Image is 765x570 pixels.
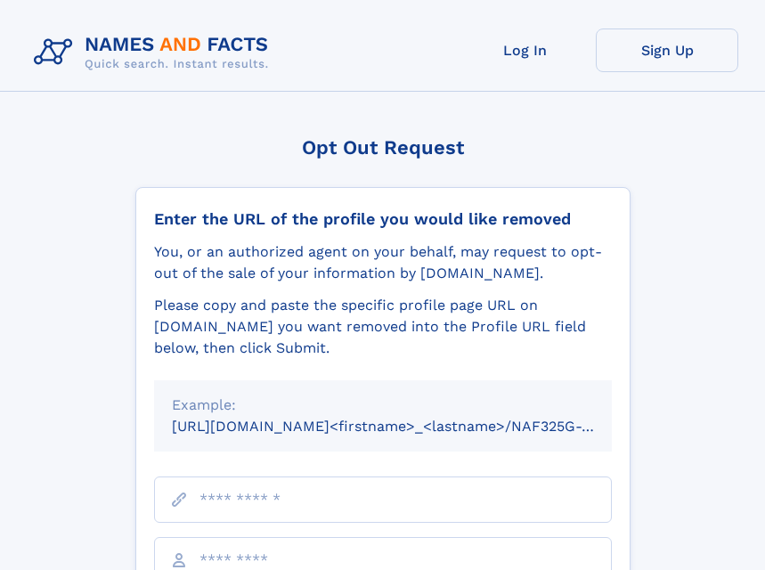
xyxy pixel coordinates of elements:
div: Example: [172,395,594,416]
a: Sign Up [596,28,738,72]
a: Log In [453,28,596,72]
div: Opt Out Request [135,136,631,159]
div: Enter the URL of the profile you would like removed [154,209,612,229]
small: [URL][DOMAIN_NAME]<firstname>_<lastname>/NAF325G-xxxxxxxx [172,418,646,435]
div: You, or an authorized agent on your behalf, may request to opt-out of the sale of your informatio... [154,241,612,284]
img: Logo Names and Facts [27,28,283,77]
div: Please copy and paste the specific profile page URL on [DOMAIN_NAME] you want removed into the Pr... [154,295,612,359]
